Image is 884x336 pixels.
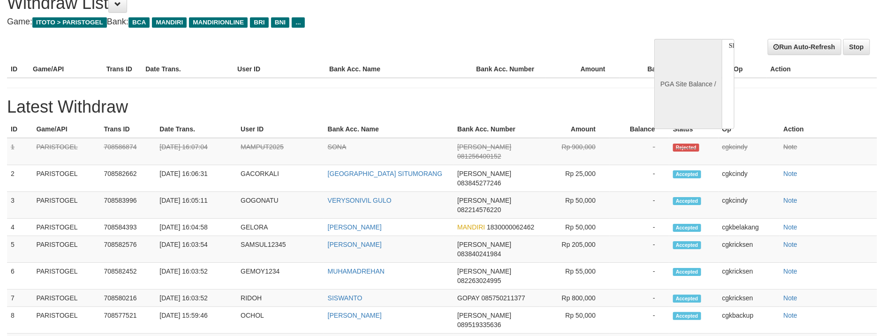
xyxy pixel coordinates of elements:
td: RIDOH [237,290,324,307]
td: - [610,307,669,334]
a: Note [784,143,798,151]
td: cgkbelakang [718,219,780,236]
th: Date Trans. [142,61,234,78]
span: 081256400152 [457,153,501,160]
th: Balance [620,61,687,78]
span: Accepted [673,295,701,303]
td: GEMOY1234 [237,263,324,290]
th: Trans ID [100,121,156,138]
span: 083845277246 [457,179,501,187]
span: MANDIRIONLINE [189,17,248,28]
th: Amount [546,61,620,78]
div: PGA Site Balance / [654,39,722,130]
th: Op [718,121,780,138]
span: [PERSON_NAME] [457,312,511,319]
span: Accepted [673,312,701,320]
span: 1830000062462 [487,223,534,231]
th: Bank Acc. Number [472,61,546,78]
td: 1 [7,138,32,165]
th: Action [780,121,877,138]
td: [DATE] 16:07:04 [156,138,237,165]
td: cgkcindy [718,138,780,165]
td: Rp 50,000 [540,307,610,334]
th: Bank Acc. Name [325,61,472,78]
span: [PERSON_NAME] [457,170,511,177]
td: [DATE] 16:03:54 [156,236,237,263]
span: Accepted [673,197,701,205]
span: [PERSON_NAME] [457,267,511,275]
td: Rp 800,000 [540,290,610,307]
th: User ID [237,121,324,138]
span: MANDIRI [152,17,187,28]
td: 6 [7,263,32,290]
td: cgkcindy [718,192,780,219]
th: Bank Acc. Name [324,121,453,138]
td: 708580216 [100,290,156,307]
span: Accepted [673,224,701,232]
span: [PERSON_NAME] [457,241,511,248]
a: Note [784,241,798,248]
td: - [610,290,669,307]
td: cgkricksen [718,290,780,307]
td: PARISTOGEL [32,263,100,290]
td: Rp 900,000 [540,138,610,165]
span: Rejected [673,144,699,152]
a: Note [784,197,798,204]
td: [DATE] 16:04:58 [156,219,237,236]
th: Game/API [29,61,103,78]
td: Rp 50,000 [540,192,610,219]
th: Amount [540,121,610,138]
td: - [610,165,669,192]
a: Run Auto-Refresh [768,39,841,55]
a: [PERSON_NAME] [328,223,382,231]
a: SISWANTO [328,294,363,302]
td: PARISTOGEL [32,290,100,307]
td: 4 [7,219,32,236]
td: 7 [7,290,32,307]
th: Status [669,121,718,138]
th: Balance [610,121,669,138]
a: [PERSON_NAME] [328,312,382,319]
a: SONA [328,143,347,151]
span: ITOTO > PARISTOGEL [32,17,107,28]
a: VERYSONIVIL GULO [328,197,392,204]
td: Rp 25,000 [540,165,610,192]
th: Action [767,61,877,78]
a: [GEOGRAPHIC_DATA] SITUMORANG [328,170,443,177]
td: - [610,263,669,290]
h1: Latest Withdraw [7,98,877,116]
td: 5 [7,236,32,263]
a: Note [784,223,798,231]
span: 082263024995 [457,277,501,284]
td: [DATE] 16:03:52 [156,263,237,290]
h4: Game: Bank: [7,17,580,27]
td: MAMPUT2025 [237,138,324,165]
th: Date Trans. [156,121,237,138]
a: Stop [843,39,870,55]
td: 708582576 [100,236,156,263]
th: Bank Acc. Number [453,121,540,138]
td: PARISTOGEL [32,307,100,334]
td: 2 [7,165,32,192]
td: OCHOL [237,307,324,334]
a: Note [784,170,798,177]
td: - [610,192,669,219]
td: cgkbackup [718,307,780,334]
td: 8 [7,307,32,334]
td: PARISTOGEL [32,138,100,165]
td: [DATE] 16:03:52 [156,290,237,307]
td: - [610,219,669,236]
a: Note [784,267,798,275]
th: Trans ID [103,61,142,78]
td: GACORKALI [237,165,324,192]
th: Op [730,61,767,78]
td: cgkricksen [718,263,780,290]
td: Rp 50,000 [540,219,610,236]
span: Accepted [673,170,701,178]
a: [PERSON_NAME] [328,241,382,248]
td: Rp 205,000 [540,236,610,263]
a: MUHAMADREHAN [328,267,385,275]
span: BRI [250,17,268,28]
td: 708582452 [100,263,156,290]
td: GOGONATU [237,192,324,219]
